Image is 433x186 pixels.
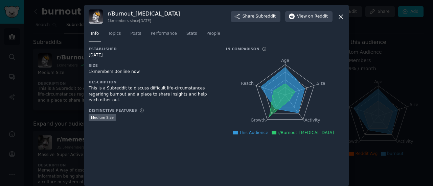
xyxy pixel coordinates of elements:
[108,10,180,17] h3: r/ Burnout_[MEDICAL_DATA]
[108,31,121,37] span: Topics
[130,31,141,37] span: Posts
[281,58,289,63] tspan: Age
[184,28,199,42] a: Stats
[256,14,276,20] span: Subreddit
[89,28,101,42] a: Info
[241,81,254,86] tspan: Reach
[206,31,220,37] span: People
[91,31,99,37] span: Info
[89,9,103,24] img: Burnout_Depression
[231,11,280,22] button: ShareSubreddit
[89,63,216,68] h3: Size
[89,69,216,75] div: 1k members, 3 online now
[243,14,276,20] span: Share
[148,28,179,42] a: Performance
[239,130,268,135] span: This Audience
[186,31,197,37] span: Stats
[89,80,216,84] h3: Description
[297,14,328,20] span: View
[308,14,328,20] span: on Reddit
[278,130,334,135] span: r/Burnout_[MEDICAL_DATA]
[151,31,177,37] span: Performance
[317,81,325,86] tspan: Size
[128,28,143,42] a: Posts
[106,28,123,42] a: Topics
[251,118,266,123] tspan: Growth
[89,114,116,121] div: Medium Size
[108,18,180,23] div: 1k members since [DATE]
[89,85,216,103] div: This is a Subreddit to discuss difficult life-circumstances regaridng burnout and a place to shar...
[285,11,333,22] button: Viewon Reddit
[89,52,216,58] div: [DATE]
[89,108,137,113] h3: Distinctive Features
[305,118,320,123] tspan: Activity
[204,28,223,42] a: People
[226,47,259,51] h3: In Comparison
[89,47,216,51] h3: Established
